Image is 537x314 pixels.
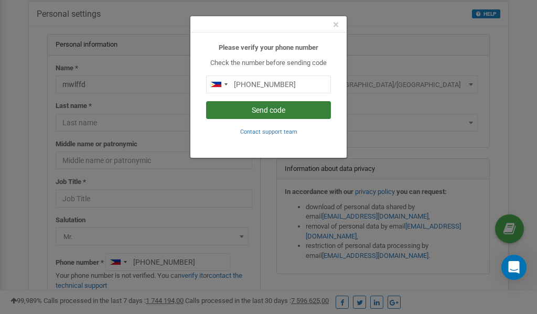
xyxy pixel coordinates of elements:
[206,101,331,119] button: Send code
[206,58,331,68] p: Check the number before sending code
[240,127,297,135] a: Contact support team
[333,19,339,30] button: Close
[240,128,297,135] small: Contact support team
[501,255,527,280] div: Open Intercom Messenger
[206,75,331,93] input: 0905 123 4567
[333,18,339,31] span: ×
[207,76,231,93] div: Telephone country code
[219,44,318,51] b: Please verify your phone number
